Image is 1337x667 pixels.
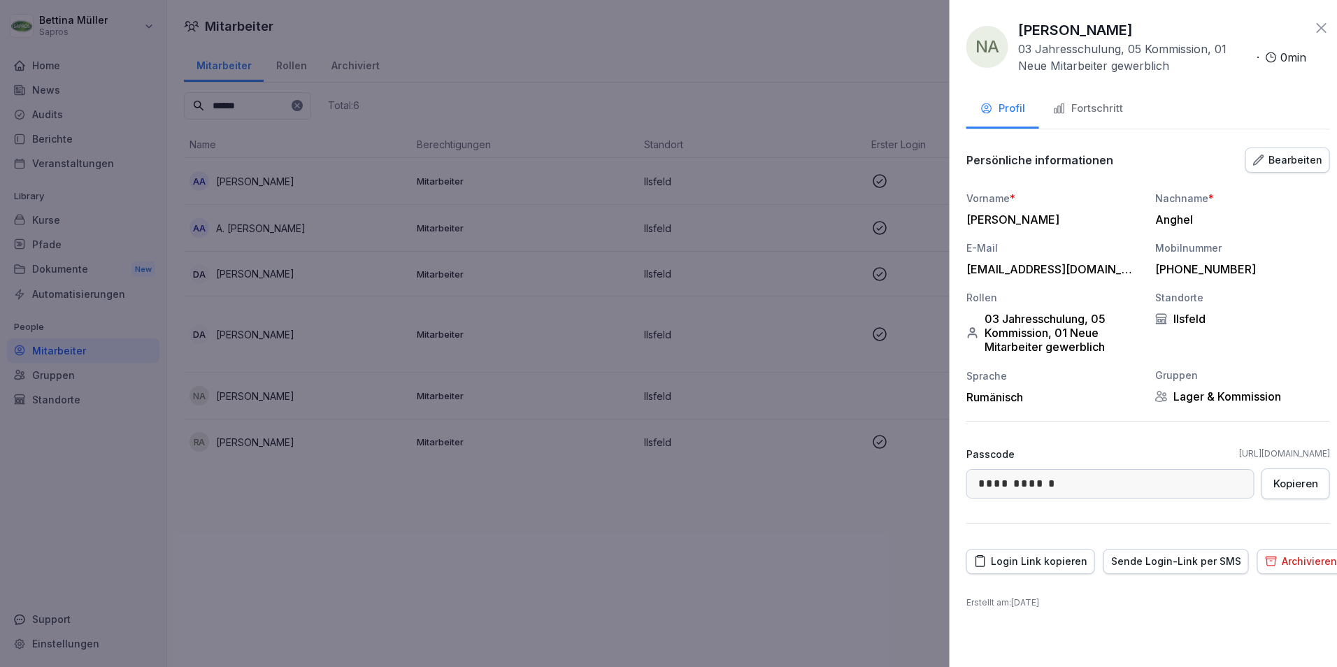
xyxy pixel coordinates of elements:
[1245,148,1330,173] button: Bearbeiten
[966,312,1141,354] div: 03 Jahresschulung, 05 Kommission, 01 Neue Mitarbeiter gewerblich
[974,554,1087,569] div: Login Link kopieren
[1103,549,1249,574] button: Sende Login-Link per SMS
[966,447,1015,461] p: Passcode
[1155,262,1323,276] div: [PHONE_NUMBER]
[1018,20,1133,41] p: [PERSON_NAME]
[1155,368,1330,382] div: Gruppen
[966,241,1141,255] div: E-Mail
[966,390,1141,404] div: Rumänisch
[1155,241,1330,255] div: Mobilnummer
[966,91,1039,129] button: Profil
[966,26,1008,68] div: NA
[966,262,1134,276] div: [EMAIL_ADDRESS][DOMAIN_NAME]
[1280,49,1306,66] p: 0 min
[1018,41,1251,74] p: 03 Jahresschulung, 05 Kommission, 01 Neue Mitarbeiter gewerblich
[966,191,1141,206] div: Vorname
[1018,41,1306,74] div: ·
[1155,213,1323,227] div: Anghel
[1253,152,1322,168] div: Bearbeiten
[1155,389,1330,403] div: Lager & Kommission
[1273,476,1318,492] div: Kopieren
[1261,468,1330,499] button: Kopieren
[966,596,1330,609] p: Erstellt am : [DATE]
[966,368,1141,383] div: Sprache
[1155,312,1330,326] div: Ilsfeld
[966,213,1134,227] div: [PERSON_NAME]
[966,290,1141,305] div: Rollen
[1039,91,1137,129] button: Fortschritt
[1155,290,1330,305] div: Standorte
[1053,101,1123,117] div: Fortschritt
[1111,554,1241,569] div: Sende Login-Link per SMS
[980,101,1025,117] div: Profil
[966,153,1113,167] p: Persönliche informationen
[966,549,1095,574] button: Login Link kopieren
[1155,191,1330,206] div: Nachname
[1239,447,1330,460] a: [URL][DOMAIN_NAME]
[1265,554,1337,569] div: Archivieren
